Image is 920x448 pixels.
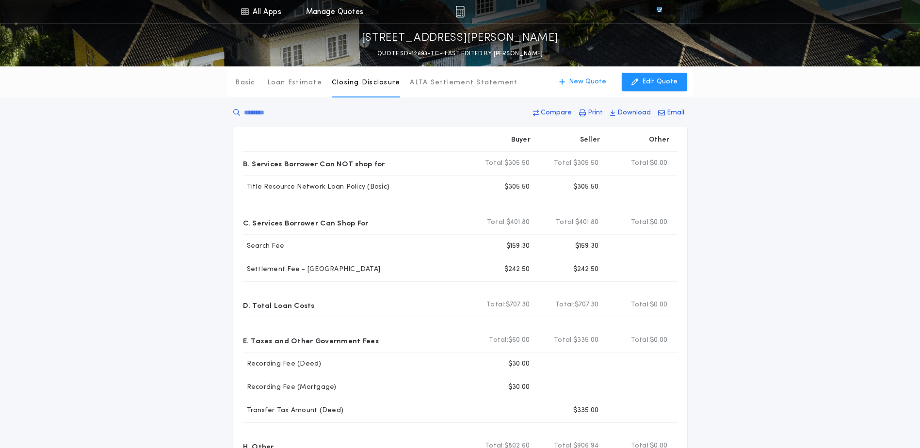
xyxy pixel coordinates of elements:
[508,336,530,345] span: $60.00
[650,218,667,227] span: $0.00
[511,135,531,145] p: Buyer
[489,336,508,345] b: Total:
[243,156,385,171] p: B. Services Borrower Can NOT shop for
[508,383,530,392] p: $30.00
[573,336,599,345] span: $335.00
[362,31,559,46] p: [STREET_ADDRESS][PERSON_NAME]
[332,78,401,88] p: Closing Disclosure
[555,300,575,310] b: Total:
[243,406,344,416] p: Transfer Tax Amount (Deed)
[506,241,530,251] p: $159.30
[631,159,650,168] b: Total:
[486,300,506,310] b: Total:
[631,336,650,345] b: Total:
[650,159,667,168] span: $0.00
[573,159,599,168] span: $305.50
[573,182,599,192] p: $305.50
[243,182,390,192] p: Title Resource Network Loan Policy (Basic)
[580,135,600,145] p: Seller
[487,218,506,227] b: Total:
[576,104,606,122] button: Print
[530,104,575,122] button: Compare
[575,241,599,251] p: $159.30
[506,300,530,310] span: $707.30
[410,78,517,88] p: ALTA Settlement Statement
[573,406,599,416] p: $335.00
[243,297,315,313] p: D. Total Loan Costs
[243,359,322,369] p: Recording Fee (Deed)
[655,104,687,122] button: Email
[650,300,667,310] span: $0.00
[235,78,255,88] p: Basic
[504,265,530,274] p: $242.50
[554,159,573,168] b: Total:
[631,218,650,227] b: Total:
[243,241,285,251] p: Search Fee
[243,383,337,392] p: Recording Fee (Mortgage)
[508,359,530,369] p: $30.00
[650,336,667,345] span: $0.00
[556,218,575,227] b: Total:
[377,49,543,59] p: QUOTE SD-12893-TC - LAST EDITED BY [PERSON_NAME]
[642,77,678,87] p: Edit Quote
[504,182,530,192] p: $305.50
[667,108,684,118] p: Email
[504,159,530,168] span: $305.50
[607,104,654,122] button: Download
[573,265,599,274] p: $242.50
[267,78,322,88] p: Loan Estimate
[243,215,369,230] p: C. Services Borrower Can Shop For
[549,73,616,91] button: New Quote
[649,135,669,145] p: Other
[243,265,381,274] p: Settlement Fee - [GEOGRAPHIC_DATA]
[588,108,603,118] p: Print
[506,218,530,227] span: $401.80
[554,336,573,345] b: Total:
[541,108,572,118] p: Compare
[569,77,606,87] p: New Quote
[243,333,379,348] p: E. Taxes and Other Government Fees
[631,300,650,310] b: Total:
[575,218,599,227] span: $401.80
[455,6,465,17] img: img
[622,73,687,91] button: Edit Quote
[575,300,599,310] span: $707.30
[639,7,679,16] img: vs-icon
[485,159,504,168] b: Total:
[617,108,651,118] p: Download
